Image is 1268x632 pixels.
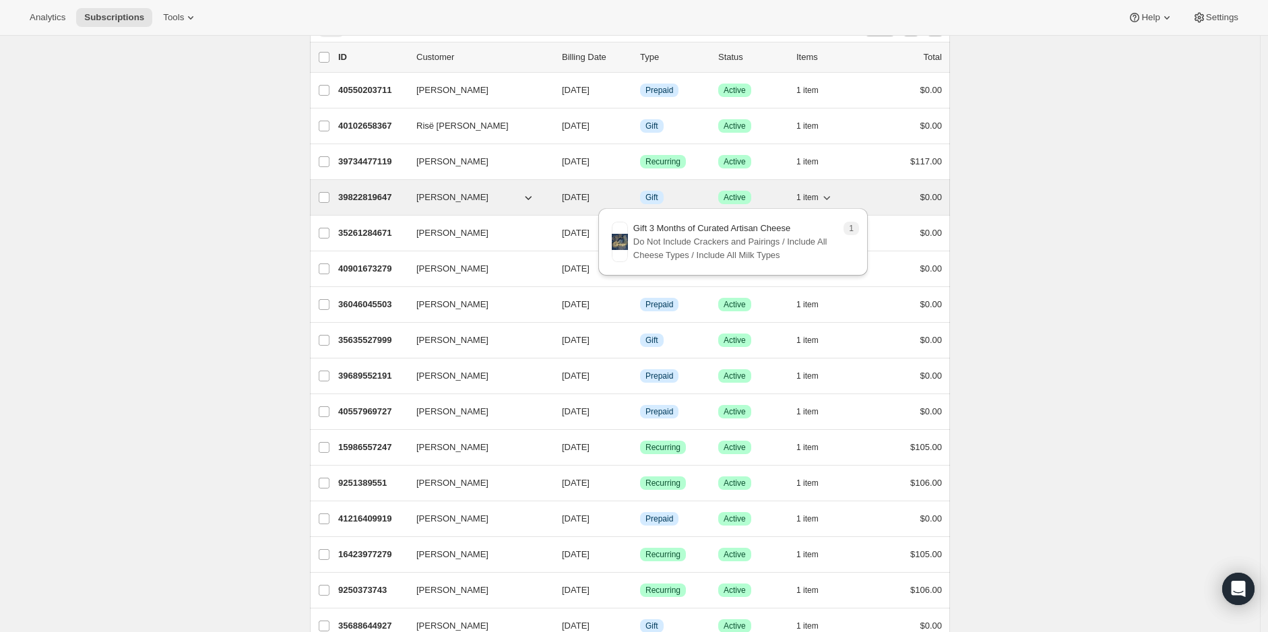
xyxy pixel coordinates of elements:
[645,406,673,417] span: Prepaid
[724,513,746,524] span: Active
[562,513,590,524] span: [DATE]
[724,192,746,203] span: Active
[645,156,680,167] span: Recurring
[338,476,406,490] p: 9251389551
[338,369,406,383] p: 39689552191
[338,334,406,347] p: 35635527999
[338,226,406,240] p: 35261284671
[338,367,942,385] div: 39689552191[PERSON_NAME][DATE]InfoPrepaidSuccessActive1 item$0.00
[338,548,406,561] p: 16423977279
[408,115,543,137] button: Risë [PERSON_NAME]
[338,583,406,597] p: 9250373743
[796,545,833,564] button: 1 item
[920,335,942,345] span: $0.00
[562,406,590,416] span: [DATE]
[408,329,543,351] button: [PERSON_NAME]
[338,402,942,421] div: 40557969727[PERSON_NAME][DATE]InfoPrepaidSuccessActive1 item$0.00
[645,549,680,560] span: Recurring
[338,474,942,493] div: 9251389551[PERSON_NAME][DATE]SuccessRecurringSuccessActive1 item$106.00
[724,406,746,417] span: Active
[724,299,746,310] span: Active
[645,371,673,381] span: Prepaid
[1120,8,1181,27] button: Help
[562,621,590,631] span: [DATE]
[562,228,590,238] span: [DATE]
[796,117,833,135] button: 1 item
[920,121,942,131] span: $0.00
[724,371,746,381] span: Active
[416,548,488,561] span: [PERSON_NAME]
[633,222,837,235] p: Gift 3 Months of Curated Artisan Cheese
[562,263,590,274] span: [DATE]
[910,549,942,559] span: $105.00
[338,509,942,528] div: 41216409919[PERSON_NAME][DATE]InfoPrepaidSuccessActive1 item$0.00
[338,331,942,350] div: 35635527999[PERSON_NAME][DATE]InfoGiftSuccessActive1 item$0.00
[796,585,819,596] span: 1 item
[796,367,833,385] button: 1 item
[1222,573,1255,605] div: Open Intercom Messenger
[796,85,819,96] span: 1 item
[338,224,942,243] div: 35261284671[PERSON_NAME][DATE]InfoGiftSuccessActive1 item$0.00
[416,512,488,526] span: [PERSON_NAME]
[155,8,205,27] button: Tools
[724,335,746,346] span: Active
[1141,12,1160,23] span: Help
[645,299,673,310] span: Prepaid
[338,512,406,526] p: 41216409919
[910,156,942,166] span: $117.00
[645,192,658,203] span: Gift
[796,402,833,421] button: 1 item
[796,295,833,314] button: 1 item
[338,152,942,171] div: 39734477119[PERSON_NAME][DATE]SuccessRecurringSuccessActive1 item$117.00
[724,585,746,596] span: Active
[408,401,543,422] button: [PERSON_NAME]
[796,549,819,560] span: 1 item
[416,262,488,276] span: [PERSON_NAME]
[640,51,707,64] div: Type
[920,228,942,238] span: $0.00
[796,442,819,453] span: 1 item
[724,121,746,131] span: Active
[796,331,833,350] button: 1 item
[796,474,833,493] button: 1 item
[338,262,406,276] p: 40901673279
[920,263,942,274] span: $0.00
[338,117,942,135] div: 40102658367Risë [PERSON_NAME][DATE]InfoGiftSuccessActive1 item$0.00
[408,187,543,208] button: [PERSON_NAME]
[562,156,590,166] span: [DATE]
[416,51,551,64] p: Customer
[338,191,406,204] p: 39822819647
[645,121,658,131] span: Gift
[724,156,746,167] span: Active
[30,12,65,23] span: Analytics
[338,81,942,100] div: 40550203711[PERSON_NAME][DATE]InfoPrepaidSuccessActive1 item$0.00
[796,581,833,600] button: 1 item
[338,438,942,457] div: 15986557247[PERSON_NAME][DATE]SuccessRecurringSuccessActive1 item$105.00
[633,235,837,262] p: Do Not Include Crackers and Pairings / Include All Cheese Types / Include All Milk Types
[416,191,488,204] span: [PERSON_NAME]
[796,621,819,631] span: 1 item
[796,152,833,171] button: 1 item
[416,155,488,168] span: [PERSON_NAME]
[796,513,819,524] span: 1 item
[338,51,942,64] div: IDCustomerBilling DateTypeStatusItemsTotal
[416,369,488,383] span: [PERSON_NAME]
[849,223,854,234] span: 1
[920,621,942,631] span: $0.00
[796,478,819,488] span: 1 item
[796,371,819,381] span: 1 item
[562,442,590,452] span: [DATE]
[562,549,590,559] span: [DATE]
[1184,8,1246,27] button: Settings
[338,84,406,97] p: 40550203711
[724,85,746,96] span: Active
[76,8,152,27] button: Subscriptions
[920,85,942,95] span: $0.00
[416,119,509,133] span: Risë [PERSON_NAME]
[645,621,658,631] span: Gift
[796,406,819,417] span: 1 item
[338,405,406,418] p: 40557969727
[645,478,680,488] span: Recurring
[718,51,786,64] p: Status
[408,258,543,280] button: [PERSON_NAME]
